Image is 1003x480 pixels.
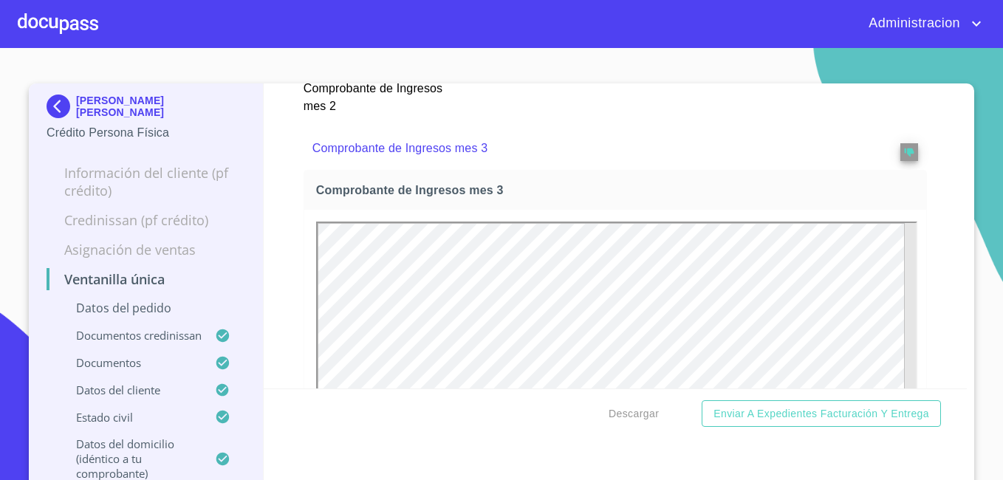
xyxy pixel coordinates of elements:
div: [PERSON_NAME] [PERSON_NAME] [47,95,245,124]
span: Comprobante de Ingresos mes 3 [316,182,920,198]
button: reject [900,143,918,161]
p: Estado civil [47,410,215,425]
button: account of current user [857,12,985,35]
p: Comprobante de Ingresos mes 3 [312,140,857,157]
img: Docupass spot blue [47,95,76,118]
button: Descargar [603,400,665,428]
p: Credinissan (PF crédito) [47,211,245,229]
p: Crédito Persona Física [47,124,245,142]
p: Asignación de Ventas [47,241,245,258]
p: Comprobante de Ingresos mes 2 [304,74,446,115]
p: Documentos CrediNissan [47,328,215,343]
p: Documentos [47,355,215,370]
span: Descargar [609,405,659,423]
button: Enviar a Expedientes Facturación y Entrega [702,400,941,428]
span: Administracion [857,12,968,35]
span: Enviar a Expedientes Facturación y Entrega [713,405,929,423]
p: Ventanilla única [47,270,245,288]
p: Datos del pedido [47,300,245,316]
p: [PERSON_NAME] [PERSON_NAME] [76,95,245,118]
p: Información del cliente (PF crédito) [47,164,245,199]
p: Datos del cliente [47,383,215,397]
